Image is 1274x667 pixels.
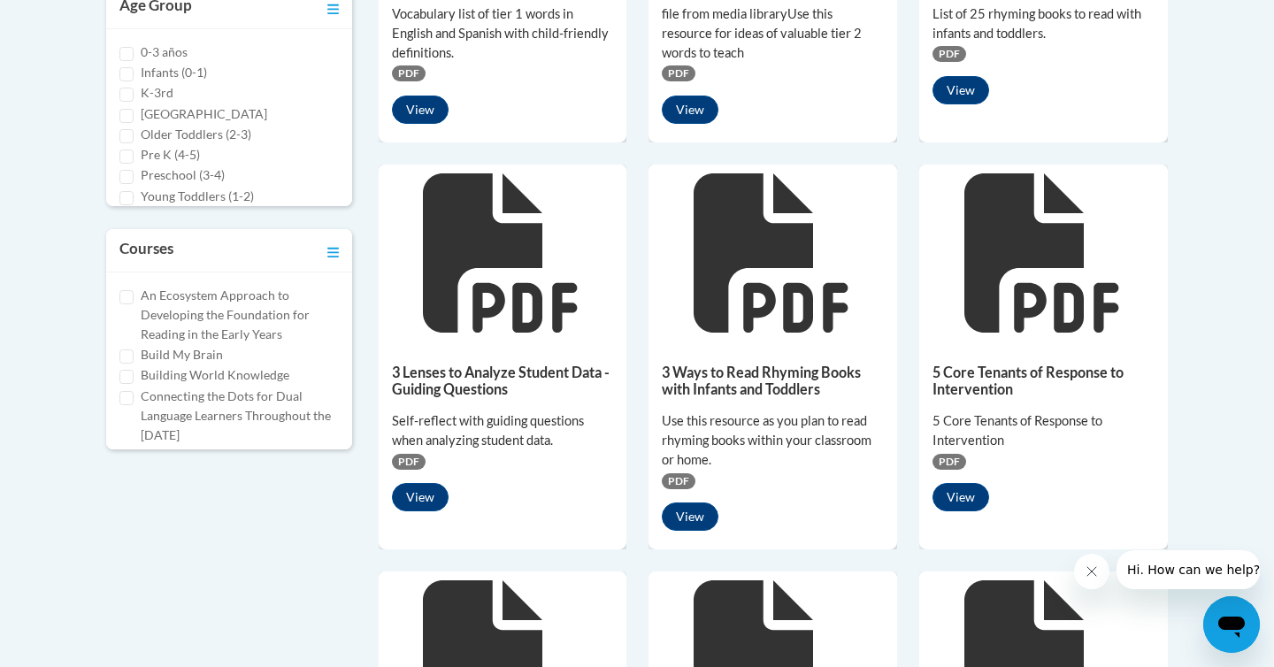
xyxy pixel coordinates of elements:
[141,104,267,124] label: [GEOGRAPHIC_DATA]
[141,83,173,103] label: K-3rd
[141,145,200,165] label: Pre K (4-5)
[141,387,339,445] label: Connecting the Dots for Dual Language Learners Throughout the [DATE]
[392,454,426,470] span: PDF
[141,345,223,364] label: Build My Brain
[327,238,339,263] a: Toggle collapse
[662,473,695,489] span: PDF
[141,125,251,144] label: Older Toddlers (2-3)
[932,483,989,511] button: View
[392,483,449,511] button: View
[932,76,989,104] button: View
[932,364,1155,398] h5: 5 Core Tenants of Response to Intervention
[141,365,289,385] label: Building World Knowledge
[392,65,426,81] span: PDF
[662,96,718,124] button: View
[662,4,884,63] div: file from media libraryUse this resource for ideas of valuable tier 2 words to teach
[141,187,254,206] label: Young Toddlers (1-2)
[662,502,718,531] button: View
[392,4,614,63] div: Vocabulary list of tier 1 words in English and Spanish with child-friendly definitions.
[392,96,449,124] button: View
[141,63,207,82] label: Infants (0-1)
[662,411,884,470] div: Use this resource as you plan to read rhyming books within your classroom or home.
[392,411,614,450] div: Self-reflect with guiding questions when analyzing student data.
[662,65,695,81] span: PDF
[141,42,188,62] label: 0-3 años
[932,4,1155,43] div: List of 25 rhyming books to read with infants and toddlers.
[932,454,966,470] span: PDF
[119,238,173,263] h3: Courses
[141,165,225,185] label: Preschool (3-4)
[392,364,614,398] h5: 3 Lenses to Analyze Student Data - Guiding Questions
[932,411,1155,450] div: 5 Core Tenants of Response to Intervention
[1074,554,1109,589] iframe: Close message
[1117,550,1260,589] iframe: Message from company
[1203,596,1260,653] iframe: Button to launch messaging window
[141,286,339,344] label: An Ecosystem Approach to Developing the Foundation for Reading in the Early Years
[662,364,884,398] h5: 3 Ways to Read Rhyming Books with Infants and Toddlers
[141,446,339,485] label: Cox Campus Structured Literacy Certificate Exam
[932,46,966,62] span: PDF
